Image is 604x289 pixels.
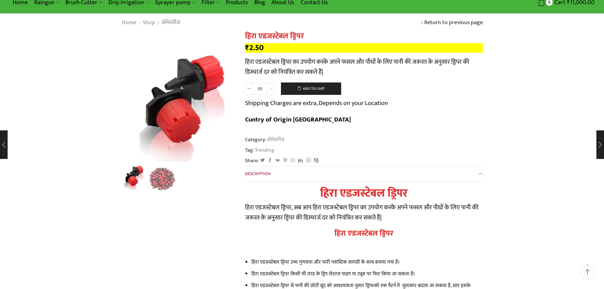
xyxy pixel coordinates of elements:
[245,41,264,54] bdi: 2.50
[245,114,351,125] b: Cuntry of Origin [GEOGRAPHIC_DATA]
[245,136,284,143] span: Category:
[245,41,249,54] span: ₹
[245,187,483,200] h1: हिरा एडजस्टेबल ड्रिपर
[149,165,175,190] li: 2 / 2
[120,165,146,190] li: 1 / 2
[121,19,180,27] nav: Breadcrumb
[149,165,175,191] img: HEERA ADJ DRIPPER
[424,19,483,27] a: Return to previous page
[142,19,155,27] a: Shop
[245,32,483,41] h1: हिरा एडजस्टेबल ड्रिपर
[281,82,341,95] button: Add to cart
[245,147,483,154] span: Tag:
[245,57,483,77] p: हिरा एडजस्टेबल ड्रिपर का उपयोग करके अपने फसल और पौधों के लिए पानी की जरूरत के अनुसार ड्रिपर की डि...
[121,48,236,162] div: 1 / 2
[120,164,146,190] img: Heera Adjustable Dripper
[245,98,388,108] p: Shipping Charges are extra, Depends on your Location
[251,270,415,278] span: हिरा एडजस्टेबल ड्रिपर किसी भी तरह के ड्रिप लेटरल पाइप या ट्यूब पर फिट किया जा सकता है।
[253,83,267,95] input: Product quantity
[149,165,175,191] a: ADJ DRIPPER
[245,202,483,223] p: हिरा एडजस्टेबल ड्रिपर, अब आप हिरा एडजस्टेबल ड्रिपर का उपयोग करके अपने फसल और पौधों के लिए पानी की...
[245,229,483,238] h2: हिरा एडजस्टेबल ड्रिपर
[266,135,284,144] a: अ‍ॅसेसरीज
[245,170,270,177] span: Description
[120,164,146,190] a: ADJ DRIPPER2
[251,258,483,267] li: हिरा एडजस्टेबल ड्रिपर उच्च गुणवत्ता और भारी प्लास्टिक सामग्री के साथ बनाया गया है।
[161,19,180,27] a: अ‍ॅसेसरीज
[121,19,137,27] a: Home
[245,157,259,164] span: Share:
[254,147,274,154] a: Trending
[245,166,483,181] a: Description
